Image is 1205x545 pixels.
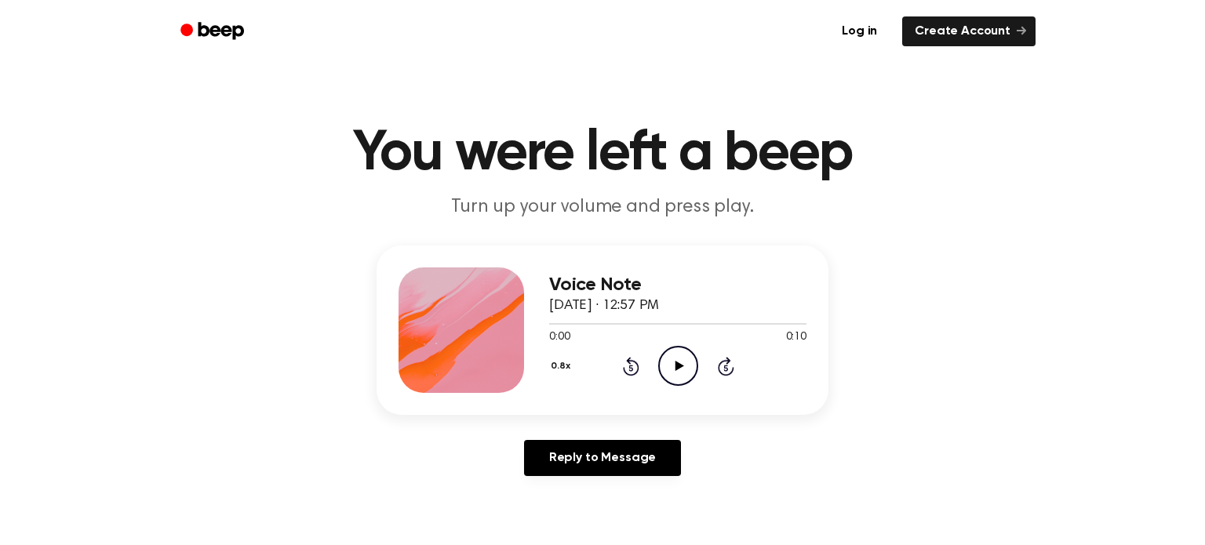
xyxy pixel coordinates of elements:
a: Log in [826,13,893,49]
p: Turn up your volume and press play. [301,194,904,220]
h1: You were left a beep [201,125,1004,182]
button: 0.8x [549,353,576,380]
a: Beep [169,16,258,47]
a: Create Account [902,16,1036,46]
span: 0:00 [549,329,570,346]
span: [DATE] · 12:57 PM [549,299,659,313]
h3: Voice Note [549,274,806,296]
span: 0:10 [786,329,806,346]
a: Reply to Message [524,440,681,476]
